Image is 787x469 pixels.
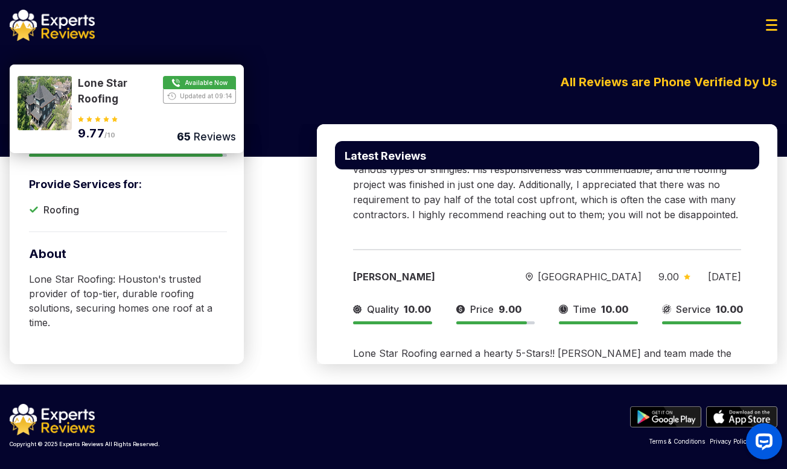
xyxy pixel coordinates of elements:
[684,274,690,280] img: slider icon
[353,347,731,420] span: Lone Star Roofing earned a hearty 5-Stars!! [PERSON_NAME] and team made the entire process very s...
[10,65,167,83] p: Lone Star Roofing
[353,302,362,316] img: slider icon
[10,440,160,449] p: Copyright © 2025 Experts Reviews All Rights Reserved.
[470,302,494,316] span: Price
[404,303,431,315] span: 10.00
[630,406,701,427] img: play store btn
[18,76,72,130] img: 175466279898754.jpeg
[716,303,743,315] span: 10.00
[649,437,705,446] a: Terms & Conditions
[29,272,227,330] p: Lone Star Roofing: Houston's trusted provider of top-tier, durable roofing solutions, securing ho...
[658,271,679,283] span: 9.00
[367,302,399,316] span: Quality
[662,302,671,316] img: slider icon
[573,302,596,316] span: Time
[29,245,227,262] p: About
[29,176,227,193] p: Provide Services for:
[708,269,741,284] div: [DATE]
[177,130,191,143] span: 65
[526,272,533,282] img: slider icon
[560,73,777,91] p: All Reviews are Phone Verified by Us
[766,19,777,31] img: Menu Icon
[706,406,777,427] img: apple store btn
[601,303,628,315] span: 10.00
[191,130,236,143] span: Reviews
[104,131,115,139] span: /10
[345,151,426,162] p: Latest Reviews
[676,302,711,316] span: Service
[559,302,568,316] img: slider icon
[736,418,787,469] iframe: OpenWidget widget
[499,303,521,315] span: 9.00
[710,437,750,446] a: Privacy Policy
[456,302,465,316] img: slider icon
[10,10,95,41] img: logo
[78,126,104,140] span: 9.77
[43,203,79,217] p: Roofing
[538,269,642,284] span: [GEOGRAPHIC_DATA]
[353,269,508,284] div: [PERSON_NAME]
[10,404,95,435] img: logo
